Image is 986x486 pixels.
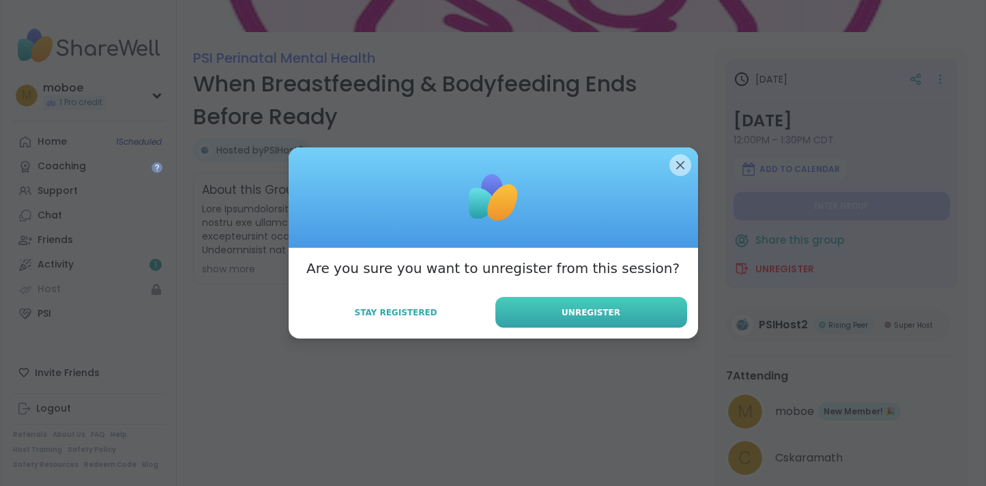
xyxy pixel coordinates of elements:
[562,306,620,319] span: Unregister
[300,298,493,327] button: Stay Registered
[306,259,680,278] h3: Are you sure you want to unregister from this session?
[495,297,687,328] button: Unregister
[459,164,527,232] img: ShareWell Logomark
[354,306,437,319] span: Stay Registered
[151,162,162,173] iframe: Spotlight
